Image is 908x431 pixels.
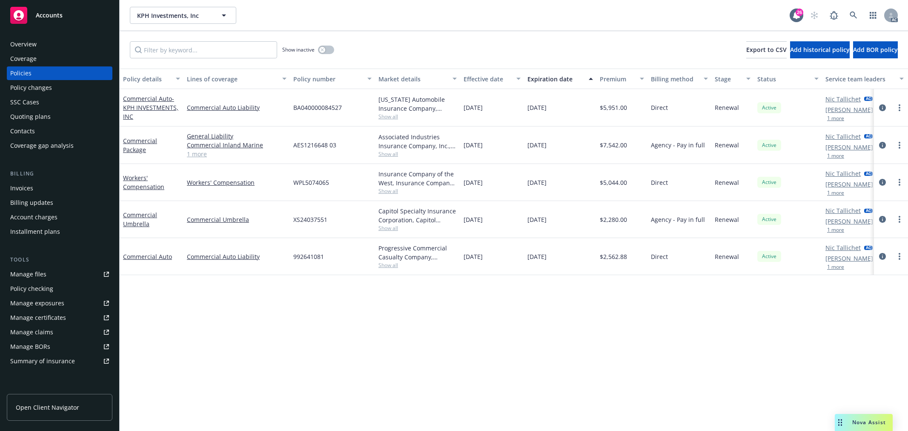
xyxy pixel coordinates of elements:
div: [US_STATE] Automobile Insurance Company, Mercury Insurance [378,95,457,113]
div: Manage files [10,267,46,281]
span: Active [761,178,778,186]
a: Installment plans [7,225,112,238]
a: Workers' Compensation [123,174,164,191]
span: Show all [378,224,457,232]
div: Market details [378,75,447,83]
a: more [894,103,905,113]
div: Stage [715,75,741,83]
a: more [894,140,905,150]
button: Status [754,69,822,89]
button: Export to CSV [746,41,787,58]
button: Stage [711,69,754,89]
span: [DATE] [527,252,547,261]
button: 1 more [827,116,844,121]
a: Overview [7,37,112,51]
div: SSC Cases [10,95,39,109]
a: Commercial Package [123,137,157,154]
a: Policy checking [7,282,112,296]
div: Effective date [464,75,511,83]
span: Show inactive [282,46,315,53]
span: [DATE] [527,103,547,112]
input: Filter by keyword... [130,41,277,58]
div: Account charges [10,210,57,224]
a: General Liability [187,132,286,141]
span: [DATE] [464,103,483,112]
a: Manage certificates [7,311,112,325]
a: circleInformation [877,214,888,224]
a: Coverage gap analysis [7,139,112,152]
div: Insurance Company of the West, Insurance Company of the West (ICW) [378,170,457,187]
div: Billing method [651,75,699,83]
span: KPH Investments, Inc [137,11,211,20]
button: 1 more [827,264,844,270]
span: Agency - Pay in full [651,215,705,224]
div: Service team leaders [825,75,894,83]
span: $5,951.00 [600,103,627,112]
span: - KPH INVESTMENTS, INC [123,95,178,121]
a: Start snowing [806,7,823,24]
div: Policy checking [10,282,53,296]
a: more [894,251,905,261]
a: [PERSON_NAME] [825,217,873,226]
a: Nic Tallichet [825,243,861,252]
span: Active [761,215,778,223]
div: Premium [600,75,635,83]
div: Drag to move [835,414,845,431]
a: circleInformation [877,103,888,113]
span: Show all [378,113,457,120]
a: 1 more [187,149,286,158]
span: Renewal [715,141,739,149]
a: Commercial Auto Liability [187,103,286,112]
span: XS24037551 [293,215,327,224]
div: Progressive Commercial Casualty Company, Progressive [378,244,457,261]
span: [DATE] [527,178,547,187]
button: Premium [596,69,647,89]
div: 26 [796,7,803,15]
div: Tools [7,256,112,264]
a: Contacts [7,124,112,138]
div: Billing updates [10,196,53,210]
span: [DATE] [527,215,547,224]
a: Manage files [7,267,112,281]
button: Policy details [120,69,183,89]
a: more [894,214,905,224]
button: KPH Investments, Inc [130,7,236,24]
button: Add BOR policy [853,41,898,58]
a: Policies [7,66,112,80]
div: Manage certificates [10,311,66,325]
a: circleInformation [877,177,888,187]
button: Service team leaders [822,69,907,89]
button: 1 more [827,190,844,195]
span: WPL5074065 [293,178,329,187]
span: 992641081 [293,252,324,261]
div: Policy number [293,75,362,83]
a: Accounts [7,3,112,27]
span: $5,044.00 [600,178,627,187]
div: Status [757,75,809,83]
a: Switch app [865,7,882,24]
span: Nova Assist [852,419,886,426]
div: Manage BORs [10,340,50,353]
span: Direct [651,252,668,261]
a: Manage BORs [7,340,112,353]
div: Lines of coverage [187,75,277,83]
a: Policy changes [7,81,112,95]
span: [DATE] [464,141,483,149]
div: Manage exposures [10,296,64,310]
div: Policy details [123,75,171,83]
a: Invoices [7,181,112,195]
button: Policy number [290,69,375,89]
span: Active [761,141,778,149]
span: Open Client Navigator [16,403,79,412]
span: Add BOR policy [853,46,898,54]
div: Overview [10,37,37,51]
a: Workers' Compensation [187,178,286,187]
span: AES1216648 03 [293,141,336,149]
span: Add historical policy [790,46,850,54]
a: Commercial Auto [123,95,178,121]
a: Manage exposures [7,296,112,310]
span: $7,542.00 [600,141,627,149]
a: [PERSON_NAME] [825,254,873,263]
span: [DATE] [464,215,483,224]
span: Show all [378,150,457,158]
